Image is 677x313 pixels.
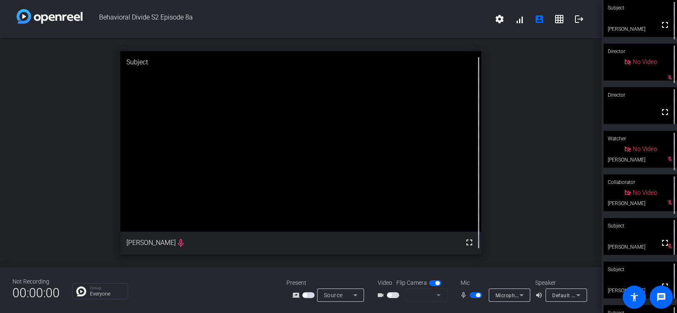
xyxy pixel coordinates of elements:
[660,20,670,30] mat-icon: fullscreen
[83,9,490,29] span: Behavioral Divide S2 Episode 8a
[12,283,60,303] span: 00:00:00
[604,44,677,59] div: Director
[633,58,657,66] span: No Video
[378,279,392,287] span: Video
[574,14,584,24] mat-icon: logout
[76,286,86,296] img: Chat Icon
[396,279,427,287] span: Flip Camera
[535,279,585,287] div: Speaker
[660,281,670,291] mat-icon: fullscreen
[656,292,666,302] mat-icon: message
[12,277,60,286] div: Not Recording
[604,262,677,277] div: Subject
[604,131,677,147] div: Watcher
[604,174,677,190] div: Collaborator
[495,14,505,24] mat-icon: settings
[660,238,670,248] mat-icon: fullscreen
[452,279,535,287] div: Mic
[534,14,544,24] mat-icon: account_box
[510,9,529,29] button: signal_cellular_alt
[629,292,639,302] mat-icon: accessibility
[633,145,657,153] span: No Video
[604,218,677,234] div: Subject
[324,292,343,298] span: Source
[660,107,670,117] mat-icon: fullscreen
[377,290,387,300] mat-icon: videocam_outline
[292,290,302,300] mat-icon: screen_share_outline
[17,9,83,24] img: white-gradient.svg
[633,189,657,196] span: No Video
[554,14,564,24] mat-icon: grid_on
[535,290,545,300] mat-icon: volume_up
[90,291,124,296] p: Everyone
[464,237,474,247] mat-icon: fullscreen
[460,290,470,300] mat-icon: mic_none
[286,279,369,287] div: Present
[120,51,481,73] div: Subject
[495,292,621,298] span: Microphone (USB Lavalier Microphone) (31b2:0011)
[604,87,677,103] div: Director
[90,286,124,290] p: Group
